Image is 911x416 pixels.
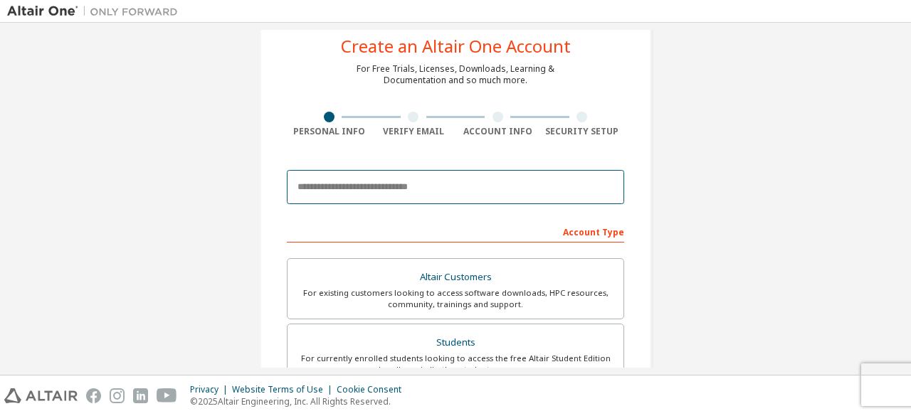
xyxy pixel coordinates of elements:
img: youtube.svg [157,388,177,403]
div: Students [296,333,615,353]
div: Account Info [455,126,540,137]
img: altair_logo.svg [4,388,78,403]
div: Account Type [287,220,624,242]
img: Altair One [7,4,185,18]
img: instagram.svg [110,388,125,403]
div: Create an Altair One Account [341,38,571,55]
img: linkedin.svg [133,388,148,403]
div: For existing customers looking to access software downloads, HPC resources, community, trainings ... [296,287,615,310]
div: Security Setup [540,126,625,137]
div: Cookie Consent [337,384,410,395]
div: For Free Trials, Licenses, Downloads, Learning & Documentation and so much more. [357,63,554,86]
div: For currently enrolled students looking to access the free Altair Student Edition bundle and all ... [296,353,615,375]
div: Verify Email [372,126,456,137]
img: facebook.svg [86,388,101,403]
p: © 2025 Altair Engineering, Inc. All Rights Reserved. [190,395,410,407]
div: Privacy [190,384,232,395]
div: Website Terms of Use [232,384,337,395]
div: Altair Customers [296,267,615,287]
div: Personal Info [287,126,372,137]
